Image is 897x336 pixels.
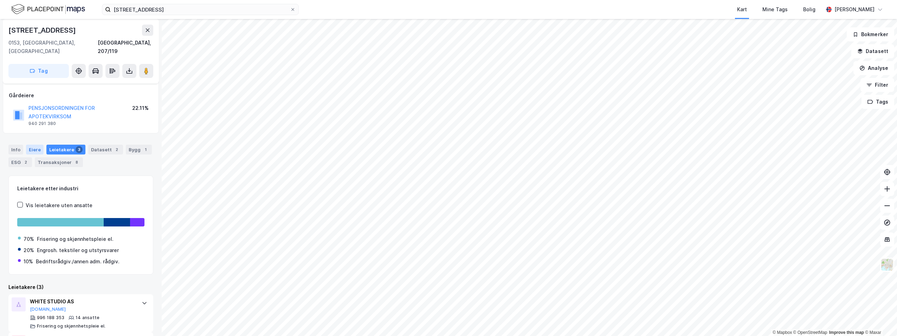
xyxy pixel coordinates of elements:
[76,146,83,153] div: 3
[793,330,827,335] a: OpenStreetMap
[126,145,152,154] div: Bygg
[8,64,69,78] button: Tag
[24,257,33,266] div: 10%
[113,146,120,153] div: 2
[22,159,29,166] div: 2
[847,27,894,41] button: Bokmerker
[860,78,894,92] button: Filter
[37,235,114,243] div: Frisering og skjønnhetspleie el.
[30,307,66,312] button: [DOMAIN_NAME]
[46,145,85,154] div: Leietakere
[98,39,153,55] div: [GEOGRAPHIC_DATA], 207/119
[17,184,144,193] div: Leietakere etter industri
[8,25,77,36] div: [STREET_ADDRESS]
[111,4,290,15] input: Søk på adresse, matrikkel, gårdeiere, leietakere eller personer
[762,5,788,14] div: Mine Tags
[737,5,747,14] div: Kart
[132,104,149,112] div: 22.11%
[37,323,105,329] div: Frisering og skjønnhetspleie el.
[88,145,123,154] div: Datasett
[9,91,153,100] div: Gårdeiere
[8,157,32,167] div: ESG
[36,257,120,266] div: Bedriftsrådgiv./annen adm. rådgiv.
[8,145,23,154] div: Info
[73,159,80,166] div: 8
[30,297,135,306] div: WHITE STUDIO AS
[26,145,44,154] div: Eiere
[28,121,56,126] div: 940 291 380
[851,44,894,58] button: Datasett
[26,201,92,210] div: Vis leietakere uten ansatte
[773,330,792,335] a: Mapbox
[862,302,897,336] iframe: Chat Widget
[803,5,815,14] div: Bolig
[11,3,85,15] img: logo.f888ab2527a4732fd821a326f86c7f29.svg
[37,246,119,255] div: Engrosh. tekstiler og utstyrsvarer
[35,157,83,167] div: Transaksjoner
[24,235,34,243] div: 70%
[76,315,99,321] div: 14 ansatte
[834,5,875,14] div: [PERSON_NAME]
[8,283,153,291] div: Leietakere (3)
[37,315,64,321] div: 996 188 353
[861,95,894,109] button: Tags
[8,39,98,55] div: 0153, [GEOGRAPHIC_DATA], [GEOGRAPHIC_DATA]
[829,330,864,335] a: Improve this map
[862,302,897,336] div: Kontrollprogram for chat
[880,258,894,271] img: Z
[24,246,34,255] div: 20%
[853,61,894,75] button: Analyse
[142,146,149,153] div: 1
